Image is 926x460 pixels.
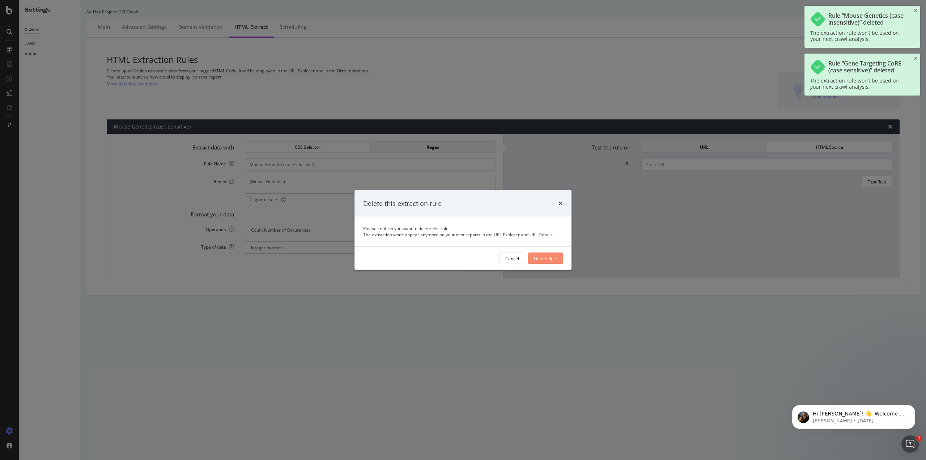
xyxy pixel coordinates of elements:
[528,253,563,264] button: Delete Rule
[828,12,907,26] div: Rule “Mouse Genetics (case insensitive)” deleted
[810,77,907,90] div: The extraction rule won’t be used on your next crawl analysis.
[354,190,572,270] div: modal
[901,435,919,453] iframe: Intercom live chat
[828,60,907,74] div: Rule “Gene Targeting CoRE (case sensitive)” deleted
[810,30,907,42] div: The extraction rule won’t be used on your next crawl analysis.
[914,9,917,13] div: close toast
[363,199,442,208] div: Delete this extraction rule
[916,435,922,441] span: 1
[914,56,917,61] div: close toast
[31,21,125,63] span: Hi [PERSON_NAME]! 👋 Welcome to Botify chat support! Have a question? Reply to this message and ou...
[363,225,563,238] div: Please confirm you want to delete this rule. The extraction won’t appear anymore on your next rep...
[505,255,519,261] div: Cancel
[558,199,563,208] div: times
[31,28,125,34] p: Message from Laura, sent 3w ago
[781,390,926,440] iframe: Intercom notifications message
[499,253,525,264] button: Cancel
[534,255,557,261] div: Delete Rule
